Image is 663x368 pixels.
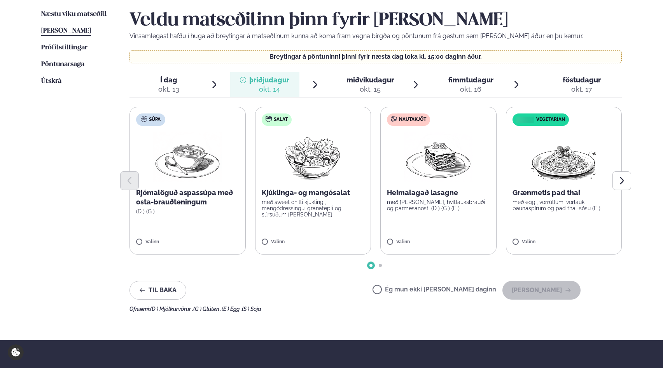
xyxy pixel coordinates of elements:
span: Nautakjöt [399,117,426,123]
span: þriðjudagur [249,76,289,84]
img: Lasagna.png [404,132,472,182]
p: Heimalagað lasagne [387,188,490,197]
div: Ofnæmi: [129,306,622,312]
p: Rjómalöguð aspassúpa með osta-brauðteningum [136,188,239,207]
a: Cookie settings [8,344,24,360]
span: fimmtudagur [448,76,493,84]
span: Prófílstillingar [41,44,87,51]
span: Útskrá [41,78,61,84]
img: icon [514,116,536,124]
span: [PERSON_NAME] [41,28,91,34]
img: Soup.png [153,132,222,182]
span: föstudagur [563,76,601,84]
a: Pöntunarsaga [41,60,84,69]
div: okt. 15 [346,85,394,94]
span: Go to slide 1 [369,264,373,267]
img: soup.svg [141,116,147,122]
span: miðvikudagur [346,76,394,84]
a: Prófílstillingar [41,43,87,52]
p: með [PERSON_NAME], hvítlauksbrauði og parmesanosti (D ) (G ) (E ) [387,199,490,211]
p: Breytingar á pöntuninni þinni fyrir næsta dag loka kl. 15:00 daginn áður. [138,54,614,60]
p: (D ) (G ) [136,208,239,215]
p: Grænmetis pad thai [513,188,616,197]
button: Previous slide [120,171,139,190]
button: Til baka [129,281,186,300]
a: Útskrá [41,77,61,86]
span: (G ) Glúten , [193,306,222,312]
div: okt. 14 [249,85,289,94]
img: salad.svg [266,116,272,122]
img: Salad.png [278,132,347,182]
div: okt. 13 [158,85,179,94]
div: okt. 16 [448,85,493,94]
span: Pöntunarsaga [41,61,84,68]
div: okt. 17 [563,85,601,94]
p: með sweet chilli kjúklingi, mangódressingu, granatepli og súrsuðum [PERSON_NAME] [262,199,365,218]
a: [PERSON_NAME] [41,26,91,36]
p: með eggi, vorrúllum, vorlauk, baunaspírum og pad thai-sósu (E ) [513,199,616,211]
a: Næstu viku matseðill [41,10,107,19]
span: (D ) Mjólkurvörur , [150,306,193,312]
span: (E ) Egg , [222,306,242,312]
img: Spagetti.png [530,132,598,182]
button: [PERSON_NAME] [502,281,581,300]
span: Næstu viku matseðill [41,11,107,17]
span: Súpa [149,117,161,123]
p: Kjúklinga- og mangósalat [262,188,365,197]
img: beef.svg [391,116,397,122]
button: Next slide [612,171,631,190]
span: Vegetarian [536,117,565,123]
p: Vinsamlegast hafðu í huga að breytingar á matseðlinum kunna að koma fram vegna birgða og pöntunum... [129,31,622,41]
span: Í dag [158,75,179,85]
h2: Veldu matseðilinn þinn fyrir [PERSON_NAME] [129,10,622,31]
span: (S ) Soja [242,306,261,312]
span: Go to slide 2 [379,264,382,267]
span: Salat [274,117,288,123]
